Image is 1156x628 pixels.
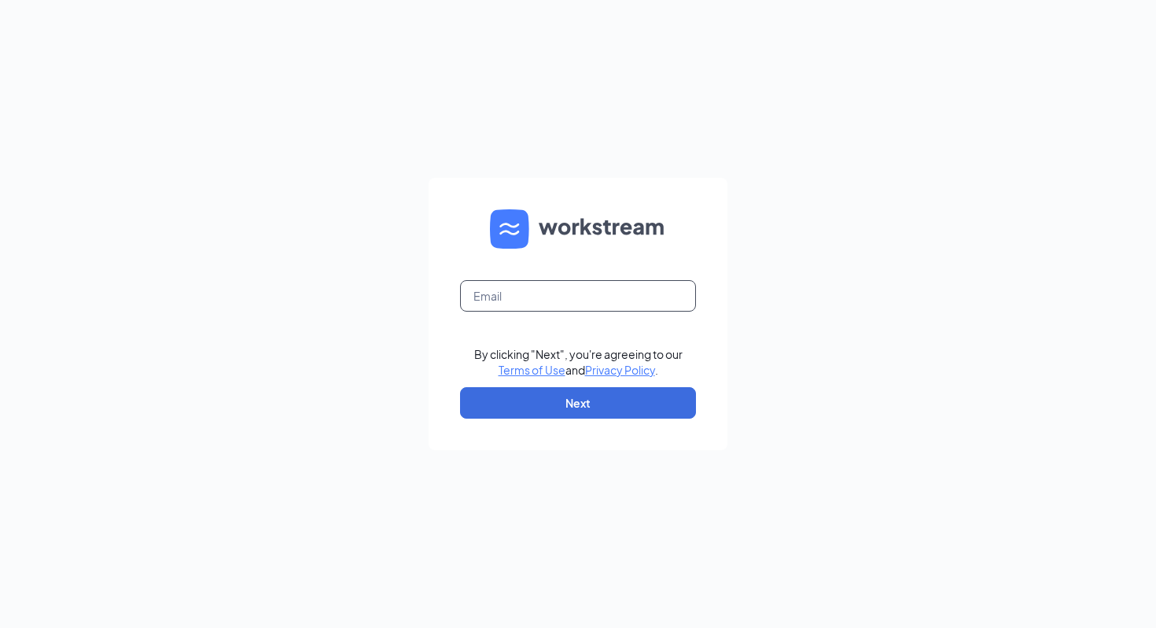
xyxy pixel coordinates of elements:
img: WS logo and Workstream text [490,209,666,249]
button: Next [460,387,696,419]
input: Email [460,280,696,312]
a: Privacy Policy [585,363,655,377]
a: Terms of Use [499,363,565,377]
div: By clicking "Next", you're agreeing to our and . [474,346,683,378]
